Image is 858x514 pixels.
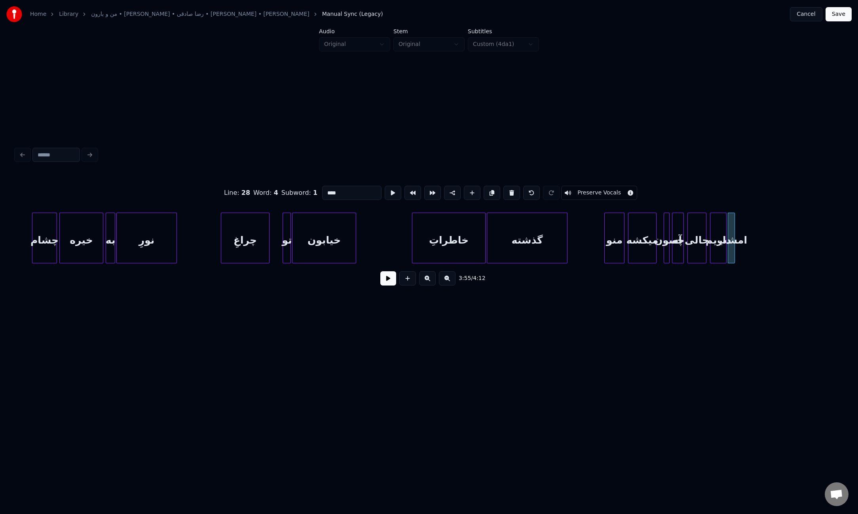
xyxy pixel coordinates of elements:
[322,10,383,18] span: Manual Sync (Legacy)
[393,29,465,34] label: Stem
[313,189,317,196] span: 1
[459,274,478,282] div: /
[6,6,22,22] img: youka
[30,10,46,18] a: Home
[468,29,539,34] label: Subtitles
[59,10,78,18] a: Library
[459,274,471,282] span: 3:55
[561,186,637,200] button: Toggle
[30,10,383,18] nav: breadcrumb
[473,274,485,282] span: 4:12
[281,188,317,198] div: Subword :
[790,7,822,21] button: Cancel
[274,189,278,196] span: 4
[825,482,849,506] div: Open chat
[319,29,390,34] label: Audio
[253,188,278,198] div: Word :
[826,7,852,21] button: Save
[224,188,250,198] div: Line :
[241,189,250,196] span: 28
[91,10,309,18] a: من و بارون • [PERSON_NAME] • رضا صادقی • [PERSON_NAME] • [PERSON_NAME]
